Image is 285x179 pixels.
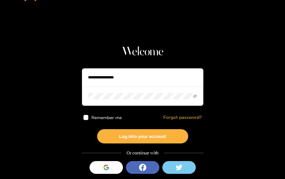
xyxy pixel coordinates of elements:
[163,115,202,120] a: Forgot password?
[82,45,203,59] h1: Welcome
[91,115,122,120] span: Remember me
[193,94,197,98] span: eye-invisible
[97,129,188,143] button: Log into your account
[82,150,203,157] div: Or continue with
